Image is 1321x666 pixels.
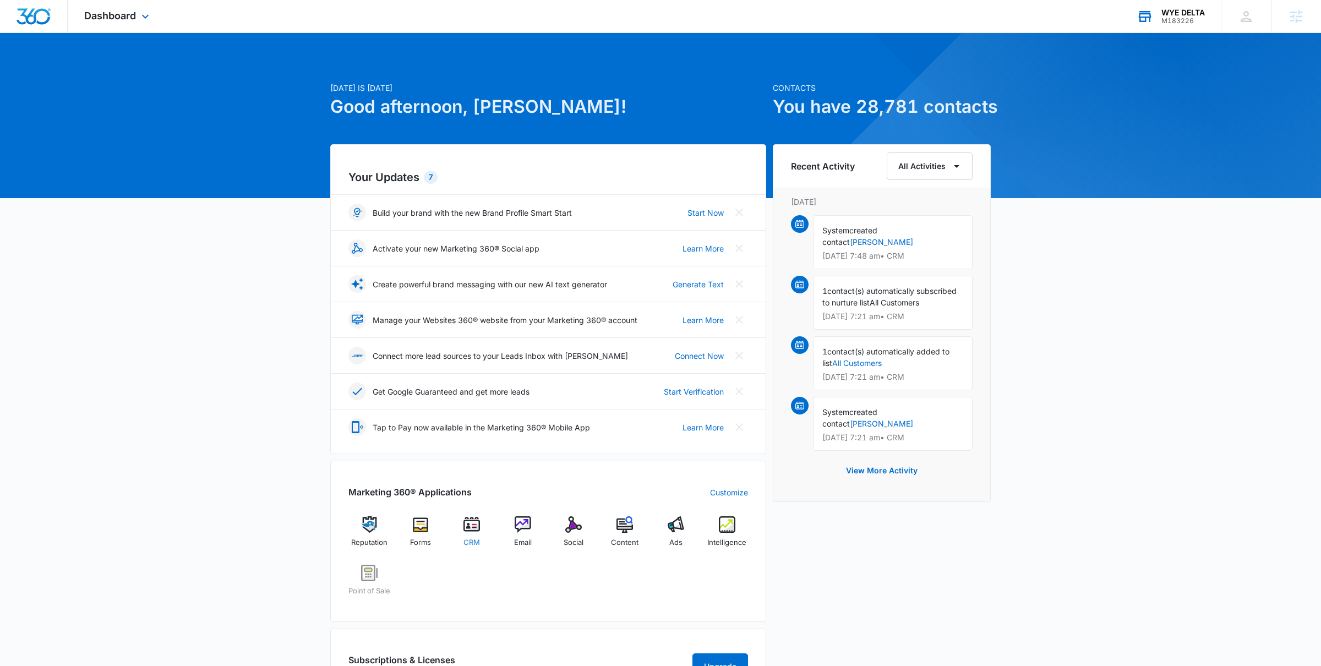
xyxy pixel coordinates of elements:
a: Start Verification [664,386,724,397]
a: Reputation [348,516,391,556]
a: Forms [400,516,442,556]
a: Email [501,516,544,556]
span: Content [611,537,638,548]
a: [PERSON_NAME] [850,419,913,428]
p: [DATE] is [DATE] [330,82,766,94]
p: Contacts [773,82,991,94]
p: [DATE] 7:21 am • CRM [822,313,963,320]
div: account id [1161,17,1205,25]
span: created contact [822,407,877,428]
p: [DATE] 7:48 am • CRM [822,252,963,260]
button: Close [730,204,748,221]
button: Close [730,347,748,364]
span: created contact [822,226,877,247]
span: Ads [669,537,683,548]
span: CRM [463,537,480,548]
h2: Your Updates [348,169,748,185]
span: 1 [822,286,827,296]
a: Learn More [683,243,724,254]
p: Create powerful brand messaging with our new AI text generator [373,279,607,290]
span: Intelligence [707,537,746,548]
button: Close [730,418,748,436]
a: Learn More [683,422,724,433]
button: Close [730,311,748,329]
a: Start Now [687,207,724,219]
button: Close [730,383,748,400]
a: Generate Text [673,279,724,290]
a: [PERSON_NAME] [850,237,913,247]
button: View More Activity [835,457,929,484]
div: account name [1161,8,1205,17]
a: Content [604,516,646,556]
button: Close [730,275,748,293]
a: CRM [451,516,493,556]
span: Forms [410,537,431,548]
span: Dashboard [84,10,136,21]
span: System [822,407,849,417]
p: Manage your Websites 360® website from your Marketing 360® account [373,314,637,326]
span: Point of Sale [348,586,390,597]
p: [DATE] 7:21 am • CRM [822,434,963,441]
a: Point of Sale [348,565,391,604]
span: System [822,226,849,235]
p: [DATE] 7:21 am • CRM [822,373,963,381]
a: All Customers [832,358,882,368]
span: contact(s) automatically added to list [822,347,949,368]
a: Connect Now [675,350,724,362]
p: [DATE] [791,196,973,208]
p: Get Google Guaranteed and get more leads [373,386,530,397]
a: Intelligence [706,516,748,556]
p: Build your brand with the new Brand Profile Smart Start [373,207,572,219]
span: Social [564,537,583,548]
h1: You have 28,781 contacts [773,94,991,120]
h1: Good afternoon, [PERSON_NAME]! [330,94,766,120]
a: Ads [655,516,697,556]
button: All Activities [887,152,973,180]
a: Learn More [683,314,724,326]
span: contact(s) automatically subscribed to nurture list [822,286,957,307]
span: All Customers [870,298,919,307]
button: Close [730,239,748,257]
h6: Recent Activity [791,160,855,173]
span: Reputation [351,537,387,548]
p: Activate your new Marketing 360® Social app [373,243,539,254]
a: Social [553,516,595,556]
span: Email [514,537,532,548]
div: 7 [424,171,438,184]
span: 1 [822,347,827,356]
a: Customize [710,487,748,498]
p: Connect more lead sources to your Leads Inbox with [PERSON_NAME] [373,350,628,362]
h2: Marketing 360® Applications [348,485,472,499]
p: Tap to Pay now available in the Marketing 360® Mobile App [373,422,590,433]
